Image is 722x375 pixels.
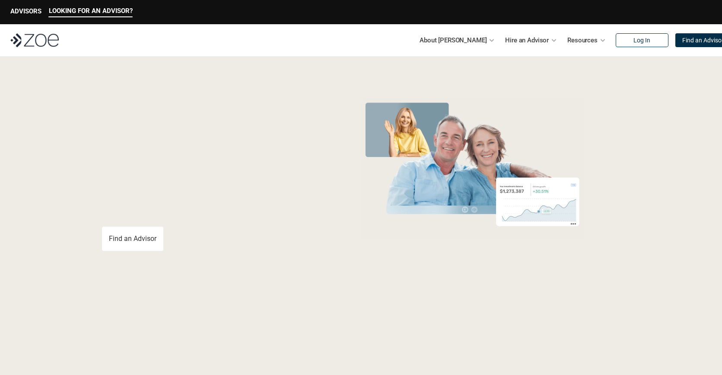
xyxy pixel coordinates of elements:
p: Resources [567,34,598,47]
p: ADVISORS [10,7,41,15]
span: Grow Your Wealth [102,96,294,129]
em: The information in the visuals above is for illustrative purposes only and does not represent an ... [353,244,592,249]
span: with a Financial Advisor [102,125,277,187]
p: About [PERSON_NAME] [420,34,487,47]
p: Log In [633,37,650,44]
a: Log In [616,33,668,47]
p: Hire an Advisor [505,34,549,47]
p: LOOKING FOR AN ADVISOR? [49,7,133,15]
p: Find an Advisor [109,234,156,243]
p: You deserve an advisor you can trust. [PERSON_NAME], hire, and invest with vetted, fiduciary, fin... [102,196,325,216]
a: Find an Advisor [102,227,163,251]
